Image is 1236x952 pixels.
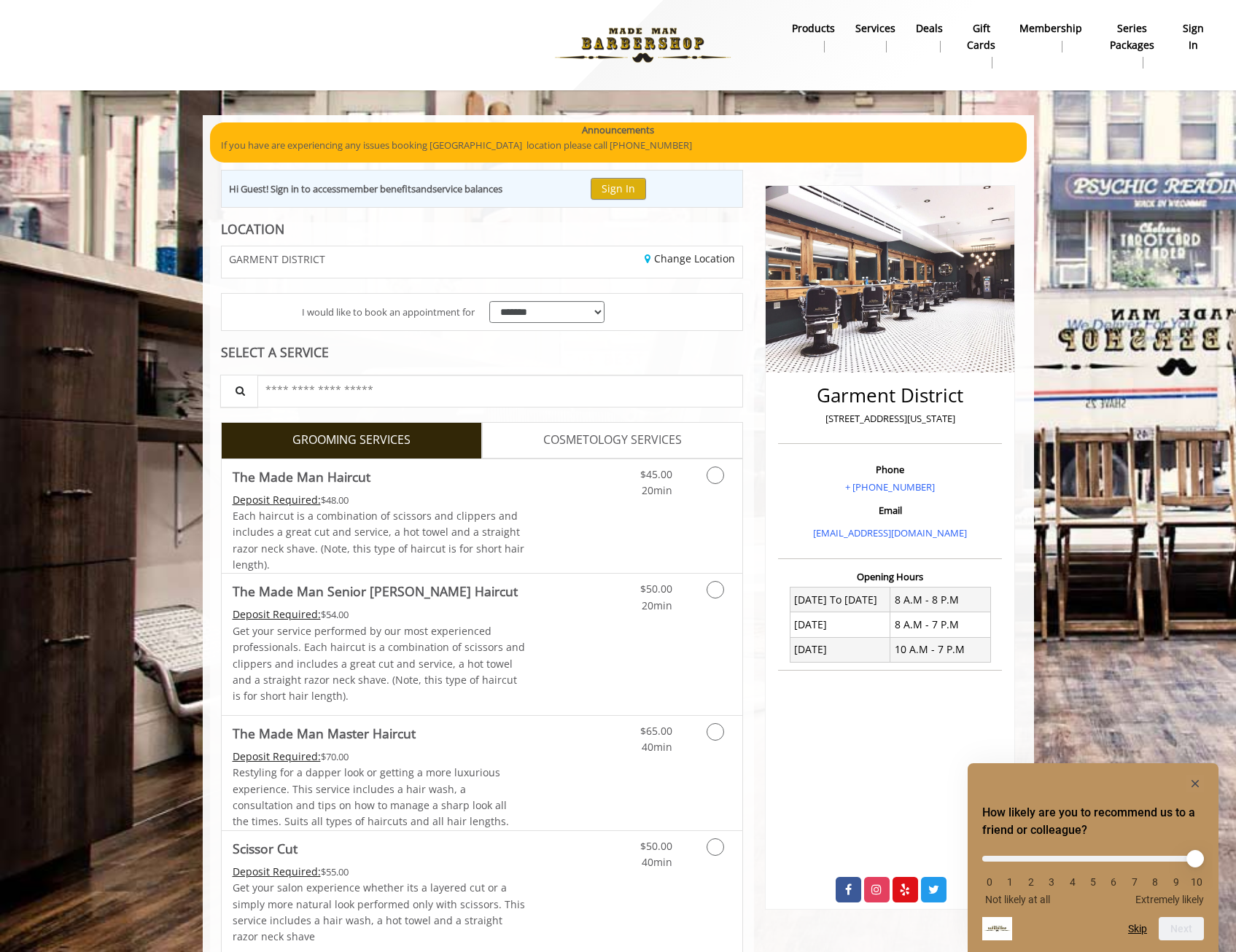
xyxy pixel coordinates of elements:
b: The Made Man Master Haircut [233,723,416,744]
span: 40min [642,740,672,754]
span: GARMENT DISTRICT [229,254,325,265]
a: + [PHONE_NUMBER] [845,480,935,493]
li: 3 [1044,876,1059,888]
td: 8 A.M - 7 P.M [890,612,991,637]
div: SELECT A SERVICE [221,346,744,359]
b: Scissor Cut [233,838,298,859]
a: Series packagesSeries packages [1092,18,1171,72]
button: Sign In [591,178,646,199]
p: Get your salon experience whether its a layered cut or a simply more natural look performed only ... [233,880,526,945]
span: I would like to book an appointment for [302,305,475,320]
h2: How likely are you to recommend us to a friend or colleague? Select an option from 0 to 10, with ... [982,804,1204,839]
div: Hi Guest! Sign in to access and [229,182,502,197]
span: GROOMING SERVICES [292,431,411,450]
h3: Email [782,505,998,515]
li: 6 [1106,876,1121,888]
b: The Made Man Haircut [233,467,370,487]
a: Gift cardsgift cards [953,18,1009,72]
b: Series packages [1103,20,1161,53]
a: sign insign in [1172,18,1215,56]
li: 7 [1127,876,1142,888]
li: 8 [1148,876,1162,888]
h3: Phone [782,464,998,475]
div: How likely are you to recommend us to a friend or colleague? Select an option from 0 to 10, with ... [982,775,1204,940]
td: [DATE] To [DATE] [790,588,890,612]
div: $70.00 [233,749,526,765]
div: $54.00 [233,606,526,623]
b: sign in [1182,20,1205,53]
span: 20min [642,483,672,497]
span: This service needs some Advance to be paid before we block your appointment [233,607,321,621]
b: member benefits [341,182,416,195]
b: Services [855,20,895,36]
span: 20min [642,598,672,612]
li: 10 [1189,876,1204,888]
button: Hide survey [1186,775,1204,792]
b: service balances [432,182,502,195]
li: 1 [1003,876,1017,888]
b: Announcements [582,122,654,138]
button: Service Search [220,375,258,407]
span: Each haircut is a combination of scissors and clippers and includes a great cut and service, a ho... [233,509,524,571]
td: 8 A.M - 8 P.M [890,588,991,612]
a: MembershipMembership [1009,18,1092,56]
a: Change Location [645,251,735,265]
td: [DATE] [790,612,890,637]
div: $55.00 [233,864,526,880]
a: ServicesServices [845,18,906,56]
span: Restyling for a dapper look or getting a more luxurious experience. This service includes a hair ... [233,765,509,828]
span: COSMETOLOGY SERVICES [543,431,682,450]
a: DealsDeals [906,18,953,56]
li: 2 [1024,876,1038,888]
span: Not likely at all [985,894,1050,905]
span: This service needs some Advance to be paid before we block your appointment [233,493,321,507]
li: 9 [1169,876,1183,888]
b: The Made Man Senior [PERSON_NAME] Haircut [233,581,518,601]
b: LOCATION [221,220,284,238]
b: Membership [1019,20,1082,36]
span: Extremely likely [1135,894,1204,905]
span: $45.00 [640,467,672,481]
h3: Opening Hours [778,571,1002,582]
li: 0 [982,876,997,888]
span: $65.00 [640,724,672,738]
div: How likely are you to recommend us to a friend or colleague? Select an option from 0 to 10, with ... [982,845,1204,905]
img: Made Man Barbershop logo [543,5,743,85]
p: Get your service performed by our most experienced professionals. Each haircut is a combination o... [233,623,526,705]
h2: Garment District [782,385,998,406]
b: gift cards [963,20,999,53]
a: [EMAIL_ADDRESS][DOMAIN_NAME] [813,526,967,539]
li: 4 [1065,876,1080,888]
span: This service needs some Advance to be paid before we block your appointment [233,865,321,878]
li: 5 [1086,876,1100,888]
b: products [792,20,835,36]
p: [STREET_ADDRESS][US_STATE] [782,411,998,426]
button: Skip [1128,923,1147,935]
span: $50.00 [640,582,672,596]
p: If you have are experiencing any issues booking [GEOGRAPHIC_DATA] location please call [PHONE_NUM... [221,138,1016,153]
td: [DATE] [790,637,890,662]
a: Productsproducts [782,18,845,56]
b: Deals [916,20,943,36]
td: 10 A.M - 7 P.M [890,637,991,662]
button: Next question [1159,917,1204,940]
span: 40min [642,855,672,869]
div: $48.00 [233,492,526,508]
span: This service needs some Advance to be paid before we block your appointment [233,749,321,763]
span: $50.00 [640,839,672,853]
